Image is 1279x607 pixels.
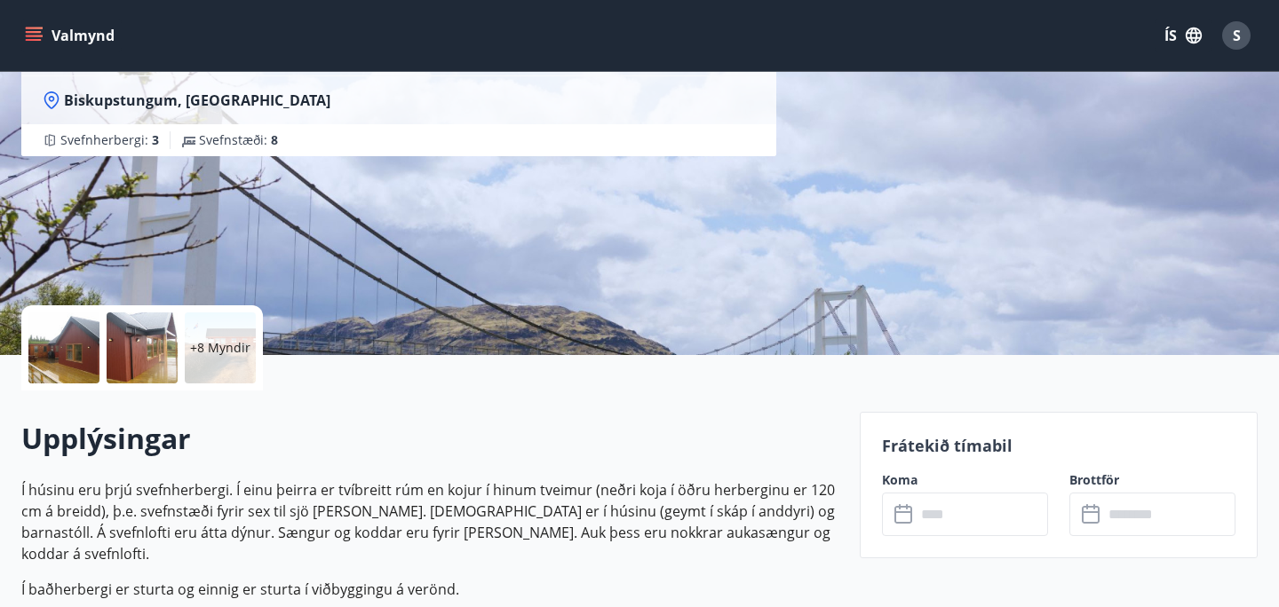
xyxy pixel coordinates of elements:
[21,20,122,51] button: menu
[882,434,1235,457] p: Frátekið tímabil
[60,131,159,149] span: Svefnherbergi :
[1233,26,1241,45] span: S
[64,91,330,110] span: Biskupstungum, [GEOGRAPHIC_DATA]
[1215,14,1258,57] button: S
[190,339,250,357] p: +8 Myndir
[21,479,838,564] p: Í húsinu eru þrjú svefnherbergi. Í einu þeirra er tvíbreitt rúm en kojur í hinum tveimur (neðri k...
[882,471,1048,489] label: Koma
[1069,471,1235,489] label: Brottför
[1155,20,1211,51] button: ÍS
[21,579,838,600] p: Í baðherbergi er sturta og einnig er sturta í viðbyggingu á verönd.
[199,131,278,149] span: Svefnstæði :
[152,131,159,148] span: 3
[21,419,838,458] h2: Upplýsingar
[271,131,278,148] span: 8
